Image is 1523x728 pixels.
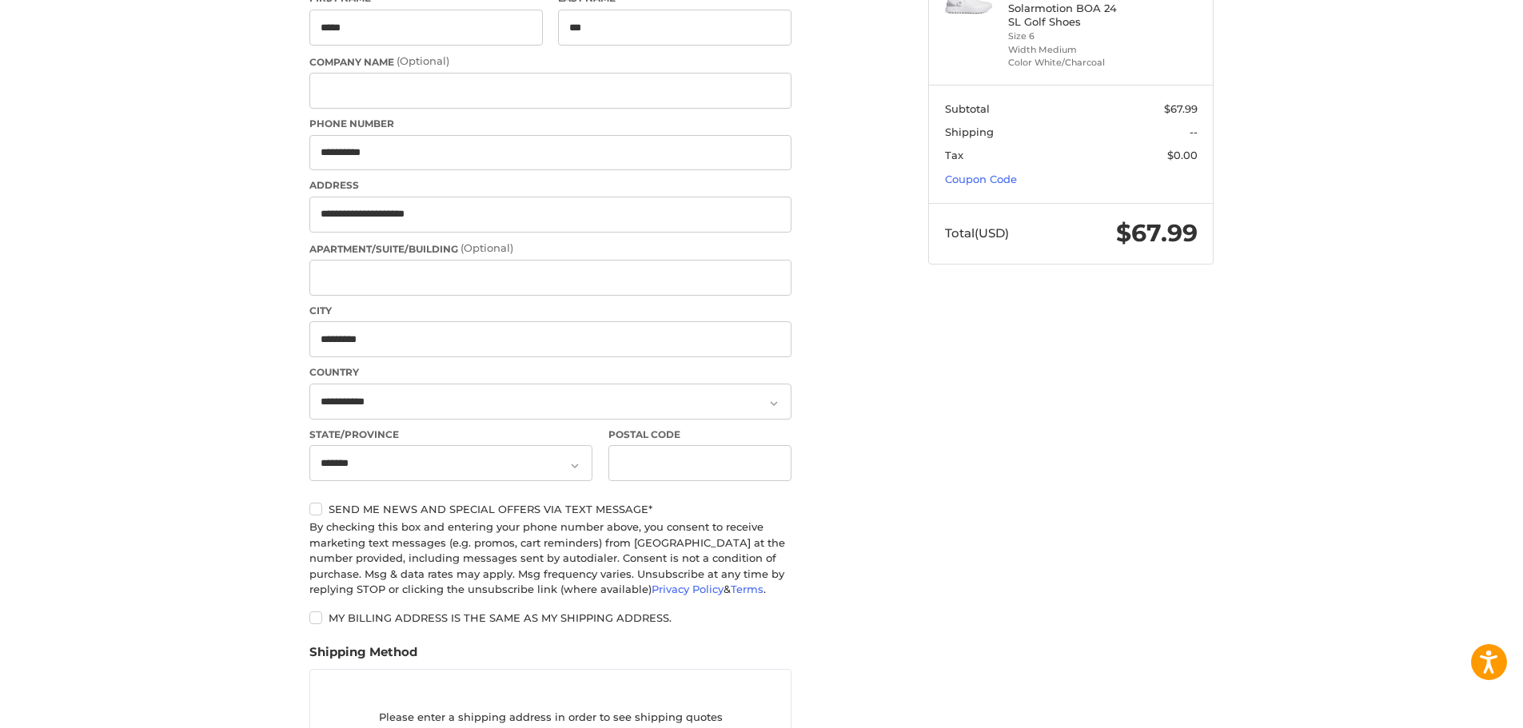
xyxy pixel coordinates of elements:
span: $67.99 [1164,102,1198,115]
label: Send me news and special offers via text message* [309,503,791,515]
label: Apartment/Suite/Building [309,241,791,257]
span: Shipping [945,125,994,138]
label: Address [309,178,791,193]
label: State/Province [309,428,592,442]
label: My billing address is the same as my shipping address. [309,611,791,624]
label: Postal Code [608,428,792,442]
iframe: Google Customer Reviews [1391,685,1523,728]
li: Width Medium [1008,43,1130,57]
div: By checking this box and entering your phone number above, you consent to receive marketing text ... [309,519,791,598]
span: Tax [945,149,963,161]
li: Color White/Charcoal [1008,56,1130,70]
label: Country [309,365,791,380]
a: Privacy Policy [652,583,724,595]
span: -- [1190,125,1198,138]
a: Terms [731,583,763,595]
span: Total (USD) [945,225,1009,241]
li: Size 6 [1008,30,1130,43]
span: $0.00 [1167,149,1198,161]
small: (Optional) [397,54,449,67]
label: Company Name [309,54,791,70]
small: (Optional) [460,241,513,254]
span: $67.99 [1116,218,1198,248]
span: Subtotal [945,102,990,115]
label: Phone Number [309,117,791,131]
legend: Shipping Method [309,643,417,669]
a: Coupon Code [945,173,1017,185]
label: City [309,304,791,318]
